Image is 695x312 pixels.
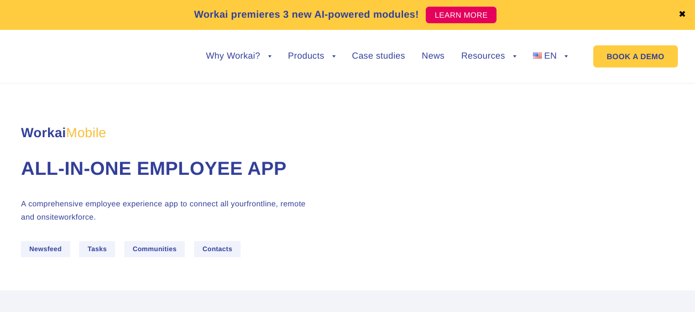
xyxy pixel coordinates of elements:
a: BOOK A DEMO [593,45,677,67]
span: Newsfeed [21,241,70,257]
a: Case studies [352,52,405,61]
span: Communities [124,241,185,257]
span: All-in-one Employee App [21,158,286,179]
em: Mobile [66,126,107,141]
span: EN [544,51,557,61]
a: Products [288,52,336,61]
p: Workai premieres 3 new AI-powered modules! [194,7,419,22]
span: A comprehensive employee experience app to connect all your [21,199,247,208]
span: workforce. [59,212,96,221]
a: LEARN MORE [426,7,497,23]
span: Workai [21,113,106,140]
span: Contacts [194,241,241,257]
a: Resources [461,52,516,61]
a: Why Workai? [206,52,271,61]
a: News [422,52,445,61]
span: Tasks [79,241,115,257]
a: ✖ [678,11,686,19]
